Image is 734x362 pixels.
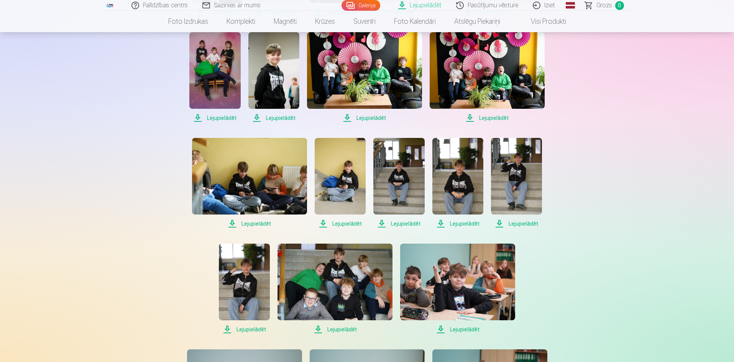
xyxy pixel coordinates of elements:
[248,32,299,123] a: Lejupielādēt
[315,138,366,228] a: Lejupielādēt
[264,11,306,32] a: Magnēti
[159,11,217,32] a: Foto izdrukas
[278,325,392,334] span: Lejupielādēt
[189,32,240,123] a: Lejupielādēt
[491,138,542,228] a: Lejupielādēt
[430,32,545,123] a: Lejupielādēt
[385,11,445,32] a: Foto kalendāri
[400,325,515,334] span: Lejupielādēt
[192,219,307,228] span: Lejupielādēt
[432,138,483,228] a: Lejupielādēt
[192,138,307,228] a: Lejupielādēt
[445,11,509,32] a: Atslēgu piekariņi
[373,219,424,228] span: Lejupielādēt
[344,11,385,32] a: Suvenīri
[306,11,344,32] a: Krūzes
[315,219,366,228] span: Lejupielādēt
[509,11,575,32] a: Visi produkti
[491,219,542,228] span: Lejupielādēt
[307,32,422,123] a: Lejupielādēt
[106,3,114,8] img: /fa1
[248,113,299,123] span: Lejupielādēt
[400,244,515,334] a: Lejupielādēt
[432,219,483,228] span: Lejupielādēt
[278,244,392,334] a: Lejupielādēt
[189,113,240,123] span: Lejupielādēt
[430,113,545,123] span: Lejupielādēt
[615,1,624,10] span: 0
[596,1,612,10] span: Grozs
[217,11,264,32] a: Komplekti
[373,138,424,228] a: Lejupielādēt
[219,325,270,334] span: Lejupielādēt
[219,244,270,334] a: Lejupielādēt
[307,113,422,123] span: Lejupielādēt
